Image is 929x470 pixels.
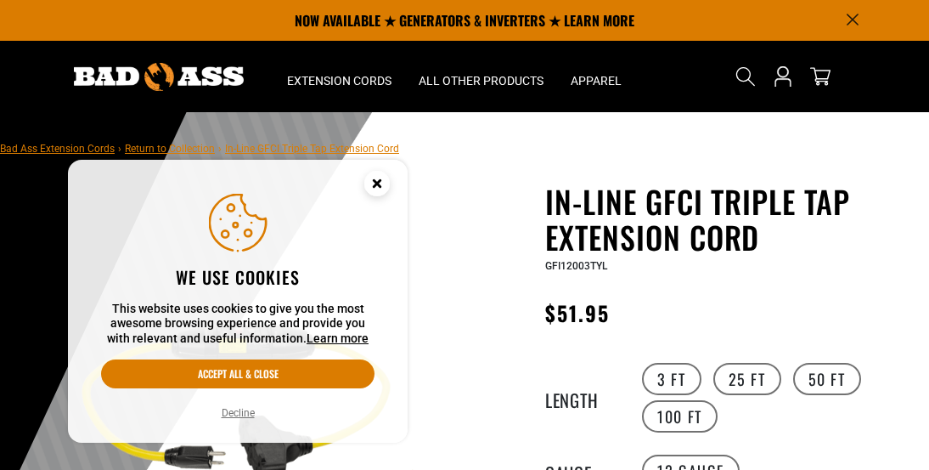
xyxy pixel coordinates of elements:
label: 25 FT [713,363,781,395]
summary: Search [732,63,759,90]
label: 3 FT [642,363,701,395]
span: GFI12003TYL [545,260,607,272]
img: Bad Ass Extension Cords [74,63,244,91]
legend: Length [545,387,630,409]
aside: Cookie Consent [68,160,408,444]
label: 50 FT [793,363,861,395]
summary: Extension Cords [273,41,405,112]
button: Accept all & close [101,360,374,388]
button: Decline [217,405,260,422]
span: In-Line GFCI Triple Tap Extension Cord [225,143,399,155]
span: $51.95 [545,297,610,328]
span: All Other Products [419,73,543,88]
a: Learn more [307,331,369,345]
h1: In-Line GFCI Triple Tap Extension Cord [545,184,916,255]
summary: Apparel [557,41,635,112]
span: › [218,143,222,155]
span: Extension Cords [287,73,391,88]
a: Return to Collection [125,143,215,155]
span: Apparel [571,73,622,88]
h2: We use cookies [101,266,374,288]
p: This website uses cookies to give you the most awesome browsing experience and provide you with r... [101,302,374,347]
span: › [118,143,121,155]
label: 100 FT [642,400,718,433]
summary: All Other Products [405,41,557,112]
